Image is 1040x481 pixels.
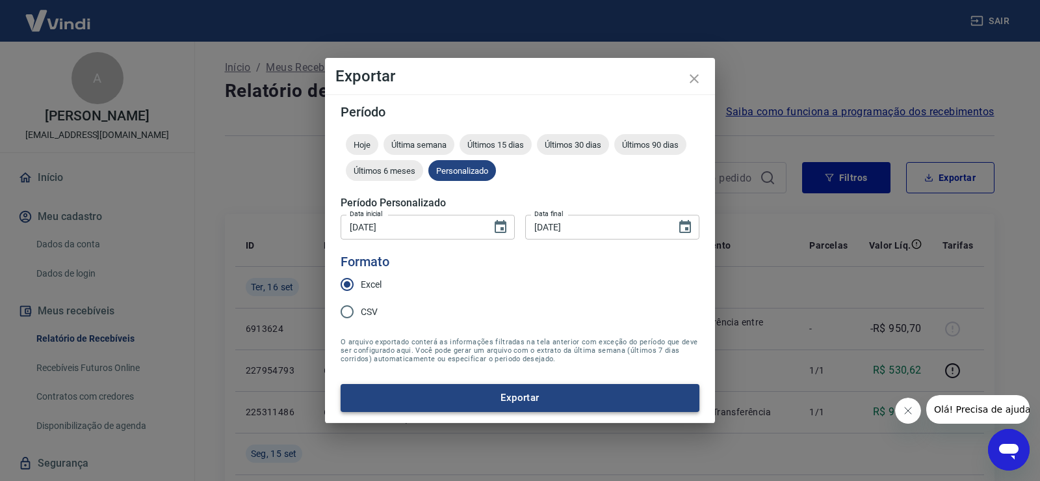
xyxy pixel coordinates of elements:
[346,134,378,155] div: Hoje
[614,140,686,150] span: Últimos 90 dias
[534,209,564,219] label: Data final
[341,197,699,210] h5: Período Personalizado
[346,160,423,181] div: Últimos 6 meses
[895,398,921,424] iframe: Fechar mensagem
[487,214,513,240] button: Choose date, selected date is 12 de set de 2025
[346,140,378,150] span: Hoje
[679,63,710,94] button: close
[428,160,496,181] div: Personalizado
[428,166,496,176] span: Personalizado
[672,214,698,240] button: Choose date, selected date is 16 de set de 2025
[346,166,423,176] span: Últimos 6 meses
[537,134,609,155] div: Últimos 30 dias
[988,429,1030,471] iframe: Botão para abrir a janela de mensagens
[341,338,699,363] span: O arquivo exportado conterá as informações filtradas na tela anterior com exceção do período que ...
[383,140,454,150] span: Última semana
[341,253,389,271] legend: Formato
[537,140,609,150] span: Últimos 30 dias
[383,134,454,155] div: Última semana
[460,134,532,155] div: Últimos 15 dias
[341,215,482,239] input: DD/MM/YYYY
[341,105,699,118] h5: Período
[350,209,383,219] label: Data inicial
[460,140,532,150] span: Últimos 15 dias
[525,215,667,239] input: DD/MM/YYYY
[8,9,109,20] span: Olá! Precisa de ajuda?
[341,384,699,411] button: Exportar
[361,278,382,292] span: Excel
[926,395,1030,424] iframe: Mensagem da empresa
[614,134,686,155] div: Últimos 90 dias
[361,305,378,319] span: CSV
[335,68,705,84] h4: Exportar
